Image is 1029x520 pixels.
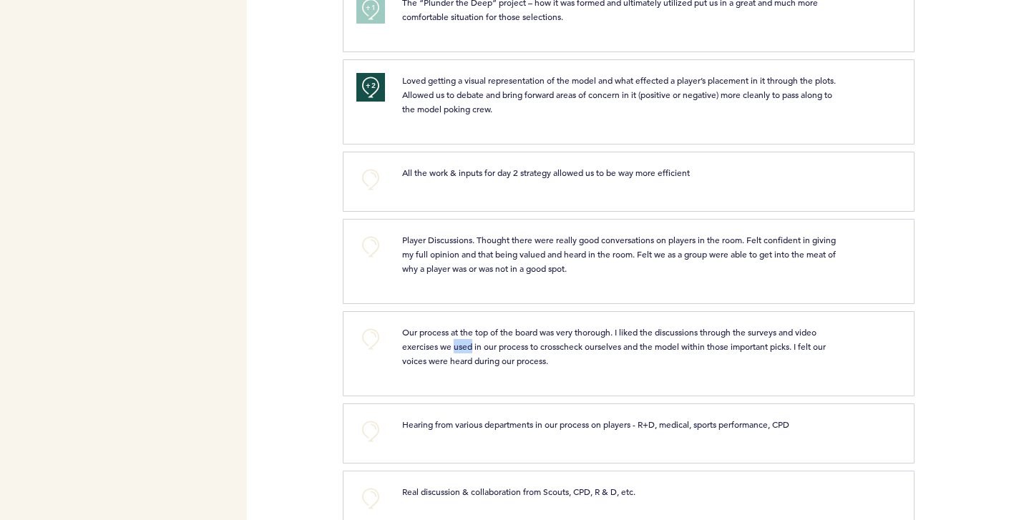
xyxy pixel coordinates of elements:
span: Player Discussions. Thought there were really good conversations on players in the room. Felt con... [402,234,838,274]
span: Our process at the top of the board was very thorough. I liked the discussions through the survey... [402,326,828,366]
span: +2 [366,79,376,93]
button: +2 [356,73,385,102]
span: +1 [366,1,376,15]
span: Loved getting a visual representation of the model and what effected a player’s placement in it t... [402,74,838,114]
span: Hearing from various departments in our process on players - R+D, medical, sports performance, CPD [402,418,789,430]
span: Real discussion & collaboration from Scouts, CPD, R & D, etc. [402,486,635,497]
span: All the work & inputs for day 2 strategy allowed us to be way more efficient [402,167,690,178]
